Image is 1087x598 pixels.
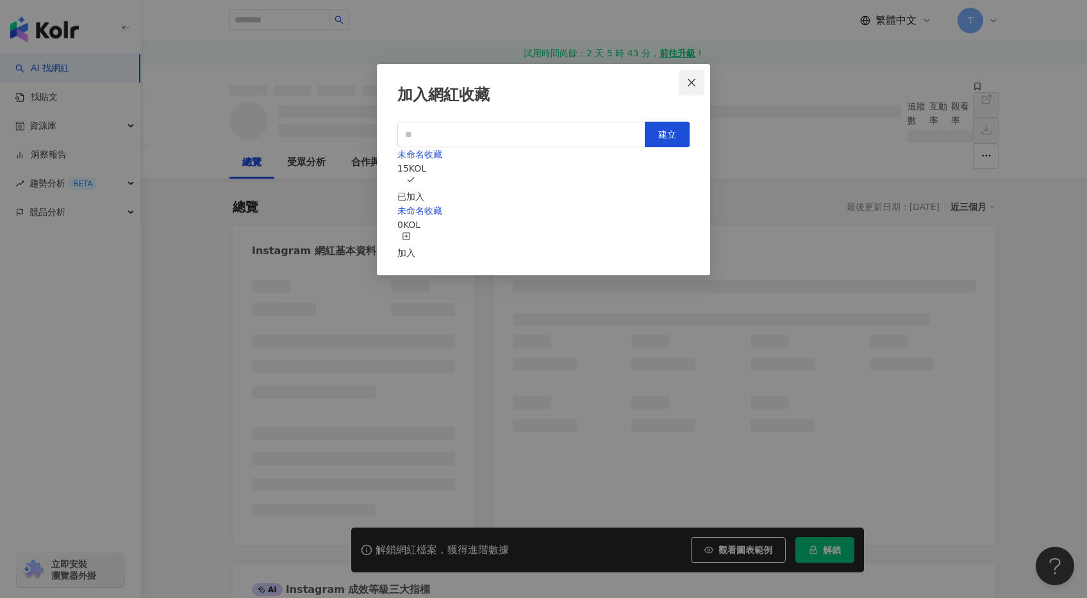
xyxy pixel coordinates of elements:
[397,161,690,175] div: 15 KOL
[679,70,704,95] button: Close
[397,85,690,106] div: 加入網紅收藏
[397,175,424,204] button: 已加入
[645,122,690,147] button: 建立
[686,77,697,88] span: close
[397,232,415,260] button: 加入
[397,218,690,232] div: 0 KOL
[397,149,442,159] a: 未命名收藏
[658,129,676,140] span: 建立
[397,206,442,216] a: 未命名收藏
